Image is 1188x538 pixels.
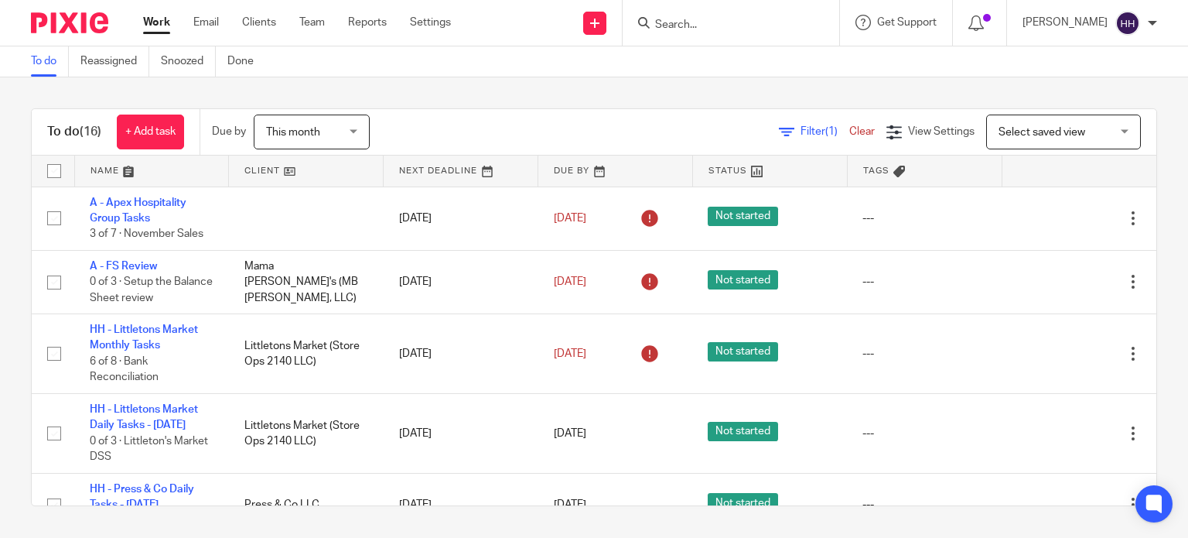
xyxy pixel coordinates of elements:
[229,250,384,314] td: Mama [PERSON_NAME]'s (MB [PERSON_NAME], LLC)
[229,473,384,536] td: Press & Co LLC
[90,436,208,463] span: 0 of 3 · Littleton's Market DSS
[384,393,538,473] td: [DATE]
[242,15,276,30] a: Clients
[708,422,778,441] span: Not started
[229,393,384,473] td: Littletons Market (Store Ops 2140 LLC)
[161,46,216,77] a: Snoozed
[801,126,849,137] span: Filter
[143,15,170,30] a: Work
[384,187,538,250] td: [DATE]
[708,342,778,362] span: Not started
[384,473,538,536] td: [DATE]
[863,166,889,175] span: Tags
[862,211,986,226] div: ---
[877,17,937,28] span: Get Support
[554,499,586,510] span: [DATE]
[862,497,986,512] div: ---
[348,15,387,30] a: Reports
[384,250,538,314] td: [DATE]
[90,324,198,351] a: HH - Littletons Market Monthly Tasks
[299,15,325,30] a: Team
[908,126,975,137] span: View Settings
[31,12,108,33] img: Pixie
[90,261,157,272] a: A - FS Review
[90,484,194,510] a: HH - Press & Co Daily Tasks - [DATE]
[117,115,184,149] a: + Add task
[31,46,69,77] a: To do
[554,348,586,359] span: [DATE]
[708,207,778,226] span: Not started
[80,46,149,77] a: Reassigned
[47,124,101,140] h1: To do
[849,126,875,137] a: Clear
[80,125,101,138] span: (16)
[90,228,203,239] span: 3 of 7 · November Sales
[410,15,451,30] a: Settings
[862,274,986,290] div: ---
[554,276,586,287] span: [DATE]
[999,127,1085,138] span: Select saved view
[90,356,159,383] span: 6 of 8 · Bank Reconciliation
[862,426,986,441] div: ---
[384,314,538,394] td: [DATE]
[654,19,793,33] input: Search
[90,276,213,303] span: 0 of 3 · Setup the Balance Sheet review
[90,404,198,430] a: HH - Littletons Market Daily Tasks - [DATE]
[554,213,586,224] span: [DATE]
[212,124,246,139] p: Due by
[90,197,186,224] a: A - Apex Hospitality Group Tasks
[229,314,384,394] td: Littletons Market (Store Ops 2140 LLC)
[554,428,586,439] span: [DATE]
[862,346,986,362] div: ---
[1022,15,1108,30] p: [PERSON_NAME]
[266,127,320,138] span: This month
[825,126,838,137] span: (1)
[1115,11,1140,36] img: svg%3E
[227,46,265,77] a: Done
[708,270,778,290] span: Not started
[193,15,219,30] a: Email
[708,493,778,512] span: Not started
